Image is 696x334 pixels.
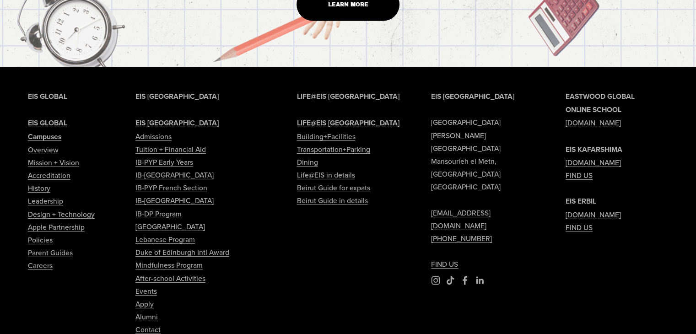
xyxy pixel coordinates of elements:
a: LIFE@EIS [GEOGRAPHIC_DATA] [297,116,399,129]
a: [PHONE_NUMBER] [431,232,492,245]
a: Building+Facilities [297,130,355,143]
a: Policies [28,233,53,246]
a: After-school Activities [135,272,205,285]
strong: LIFE@EIS [GEOGRAPHIC_DATA] [297,91,399,102]
a: Life@EIS in details [297,168,355,181]
a: Overview [28,143,59,156]
a: IB-[GEOGRAPHIC_DATA] [135,168,214,181]
strong: LIFE@EIS [GEOGRAPHIC_DATA] [297,118,399,128]
a: Apple Partnership [28,221,85,233]
a: IB-[GEOGRAPHIC_DATA] [135,194,214,207]
a: Events [135,285,157,297]
a: FIND US [431,258,458,270]
a: Beirut Guide in details [297,194,367,207]
strong: EASTWOOD GLOBAL ONLINE SCHOOL [566,91,635,115]
a: EIS [GEOGRAPHIC_DATA] [135,116,219,129]
a: TikTok [446,276,455,285]
a: Campuses [28,130,61,143]
a: Lebanese Program [135,233,195,246]
a: Beirut Guide for expats [297,181,370,194]
p: [GEOGRAPHIC_DATA] [PERSON_NAME][GEOGRAPHIC_DATA] Mansourieh el Metn, [GEOGRAPHIC_DATA] [GEOGRAPHI... [431,90,534,270]
a: IB-PYP French Section [135,181,207,194]
a: FIND US [566,169,593,182]
a: [DOMAIN_NAME] [566,208,621,221]
strong: Campuses [28,131,61,142]
a: Design + Technology [28,208,95,221]
a: IB-DP Program [135,207,182,220]
strong: EIS [GEOGRAPHIC_DATA] [135,118,219,128]
a: [DOMAIN_NAME] [566,116,621,129]
a: IB-PYP Early Years [135,156,193,168]
a: Tuition + Financial Aid [135,143,206,156]
a: FIND US [566,221,593,234]
a: Alumni [135,310,158,323]
a: EIS GLOBAL [28,116,67,129]
a: Accreditation [28,169,70,182]
strong: EIS ERBIL [566,196,596,206]
a: Careers [28,259,53,272]
a: Leadership [28,194,63,207]
a: LinkedIn [475,276,484,285]
a: [DOMAIN_NAME] [566,156,621,169]
a: Mission + Vision [28,156,79,169]
strong: EIS [GEOGRAPHIC_DATA] [135,91,219,102]
strong: EIS [GEOGRAPHIC_DATA] [431,91,514,102]
a: [GEOGRAPHIC_DATA] [135,220,205,233]
strong: EIS GLOBAL [28,118,67,128]
a: Apply [135,297,154,310]
strong: EIS GLOBAL [28,91,67,102]
a: Admissions [135,130,172,143]
a: Facebook [460,276,469,285]
a: Dining [297,156,318,168]
a: Duke of Edinburgh Intl Award [135,246,229,259]
strong: EIS KAFARSHIMA [566,144,622,155]
a: Mindfulness Program [135,259,203,271]
a: Parent Guides [28,246,73,259]
a: Instagram [431,276,440,285]
a: [EMAIL_ADDRESS][DOMAIN_NAME] [431,206,534,232]
a: History [28,182,50,194]
a: Transportation+Parking [297,143,370,156]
